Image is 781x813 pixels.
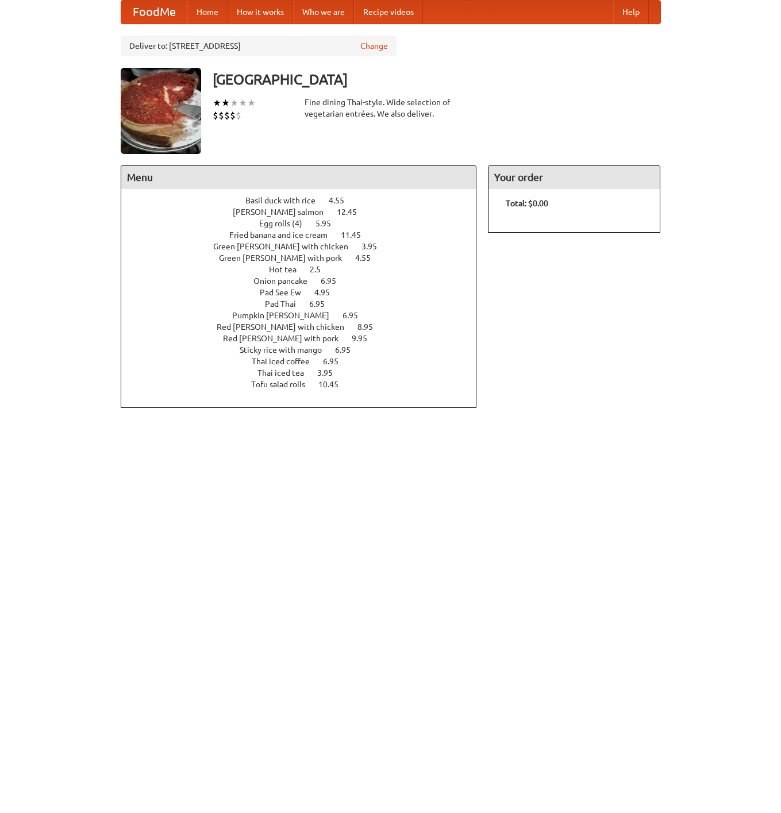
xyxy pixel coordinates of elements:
[361,242,388,251] span: 3.95
[343,311,370,320] span: 6.95
[318,380,350,389] span: 10.45
[317,368,344,377] span: 3.95
[354,1,423,24] a: Recipe videos
[259,219,352,228] a: Egg rolls (4) 5.95
[121,1,187,24] a: FoodMe
[259,219,314,228] span: Egg rolls (4)
[238,97,247,109] li: ★
[217,322,356,332] span: Red [PERSON_NAME] with chicken
[233,207,335,217] span: [PERSON_NAME] salmon
[223,334,388,343] a: Red [PERSON_NAME] with pork 9.95
[265,299,307,309] span: Pad Thai
[253,276,357,286] a: Onion pancake 6.95
[613,1,649,24] a: Help
[341,230,372,240] span: 11.45
[245,196,327,205] span: Basil duck with rice
[355,253,382,263] span: 4.55
[213,109,218,122] li: $
[335,345,362,355] span: 6.95
[230,109,236,122] li: $
[228,1,293,24] a: How it works
[213,97,221,109] li: ★
[187,1,228,24] a: Home
[305,97,477,120] div: Fine dining Thai-style. Wide selection of vegetarian entrées. We also deliver.
[257,368,316,377] span: Thai iced tea
[357,322,384,332] span: 8.95
[213,242,398,251] a: Green [PERSON_NAME] with chicken 3.95
[219,253,353,263] span: Green [PERSON_NAME] with pork
[265,299,346,309] a: Pad Thai 6.95
[316,219,343,228] span: 5.95
[360,40,388,52] a: Change
[321,276,348,286] span: 6.95
[352,334,379,343] span: 9.95
[337,207,368,217] span: 12.45
[240,345,333,355] span: Sticky rice with mango
[269,265,342,274] a: Hot tea 2.5
[310,265,332,274] span: 2.5
[314,288,341,297] span: 4.95
[218,109,224,122] li: $
[213,68,661,91] h3: [GEOGRAPHIC_DATA]
[223,334,350,343] span: Red [PERSON_NAME] with pork
[229,230,382,240] a: Fried banana and ice cream 11.45
[236,109,241,122] li: $
[233,207,378,217] a: [PERSON_NAME] salmon 12.45
[257,368,354,377] a: Thai iced tea 3.95
[253,276,319,286] span: Onion pancake
[251,380,317,389] span: Tofu salad rolls
[121,68,201,154] img: angular.jpg
[251,380,360,389] a: Tofu salad rolls 10.45
[229,230,339,240] span: Fried banana and ice cream
[260,288,351,297] a: Pad See Ew 4.95
[232,311,379,320] a: Pumpkin [PERSON_NAME] 6.95
[260,288,313,297] span: Pad See Ew
[240,345,372,355] a: Sticky rice with mango 6.95
[230,97,238,109] li: ★
[506,199,548,208] b: Total: $0.00
[247,97,256,109] li: ★
[309,299,336,309] span: 6.95
[269,265,308,274] span: Hot tea
[488,166,660,189] h4: Your order
[121,36,397,56] div: Deliver to: [STREET_ADDRESS]
[232,311,341,320] span: Pumpkin [PERSON_NAME]
[293,1,354,24] a: Who we are
[245,196,366,205] a: Basil duck with rice 4.55
[329,196,356,205] span: 4.55
[323,357,350,366] span: 6.95
[252,357,321,366] span: Thai iced coffee
[213,242,360,251] span: Green [PERSON_NAME] with chicken
[224,109,230,122] li: $
[217,322,394,332] a: Red [PERSON_NAME] with chicken 8.95
[221,97,230,109] li: ★
[121,166,476,189] h4: Menu
[219,253,392,263] a: Green [PERSON_NAME] with pork 4.55
[252,357,360,366] a: Thai iced coffee 6.95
